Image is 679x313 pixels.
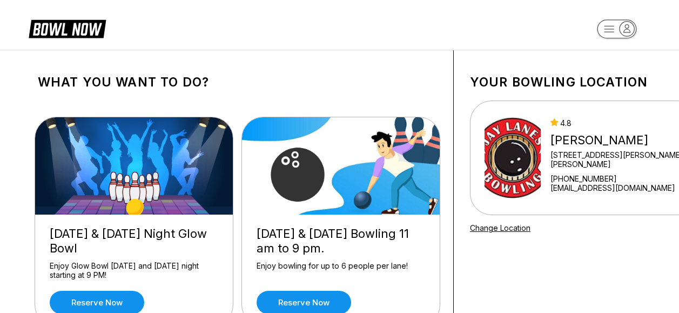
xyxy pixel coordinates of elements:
h1: What you want to do? [38,75,437,90]
div: [DATE] & [DATE] Bowling 11 am to 9 pm. [257,227,425,256]
img: Friday & Saturday Bowling 11 am to 9 pm. [242,117,441,215]
div: [DATE] & [DATE] Night Glow Bowl [50,227,218,256]
img: Friday & Saturday Night Glow Bowl [35,117,234,215]
img: Jay Lanes [485,117,541,198]
div: Enjoy bowling for up to 6 people per lane! [257,261,425,280]
a: Change Location [470,223,530,232]
div: Enjoy Glow Bowl [DATE] and [DATE] night starting at 9 PM! [50,261,218,280]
